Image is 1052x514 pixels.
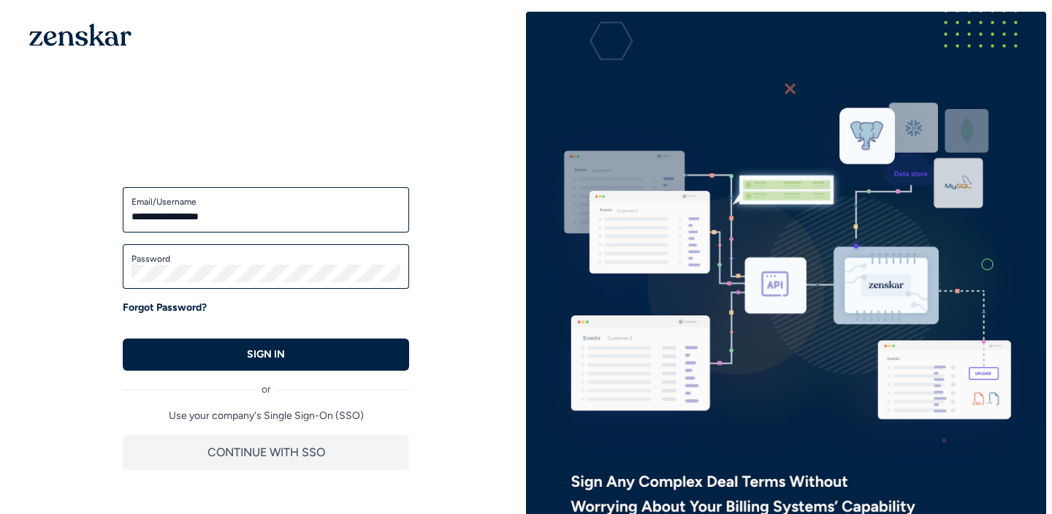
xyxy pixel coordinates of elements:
[29,23,131,46] img: 1OGAJ2xQqyY4LXKgY66KYq0eOWRCkrZdAb3gUhuVAqdWPZE9SRJmCz+oDMSn4zDLXe31Ii730ItAGKgCKgCCgCikA4Av8PJUP...
[131,253,400,265] label: Password
[123,435,409,470] button: CONTINUE WITH SSO
[131,196,400,208] label: Email/Username
[123,339,409,371] button: SIGN IN
[247,347,285,362] p: SIGN IN
[123,371,409,397] div: or
[123,301,207,315] a: Forgot Password?
[123,409,409,423] p: Use your company's Single Sign-On (SSO)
